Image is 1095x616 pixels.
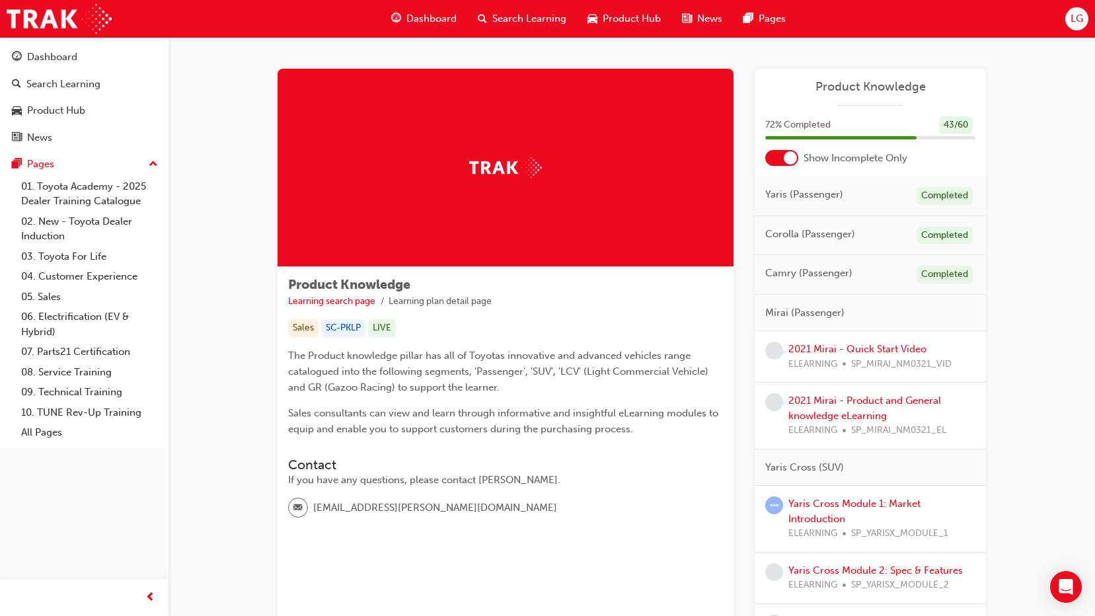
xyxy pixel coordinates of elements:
a: 10. TUNE Rev-Up Training [16,403,163,423]
span: Camry (Passenger) [765,266,852,281]
a: news-iconNews [671,5,733,32]
a: Product Knowledge [765,79,975,95]
div: Product Hub [27,103,85,118]
span: SP_MIRAI_NM0321_VID [851,357,952,372]
div: Completed [917,227,973,245]
span: Sales consultants can view and learn through informative and insightful eLearning modules to equi... [288,407,721,435]
span: up-icon [149,156,158,173]
span: ELEARNING [788,526,837,541]
button: DashboardSearch LearningProduct HubNews [5,42,163,152]
div: Dashboard [27,50,77,65]
a: 06. Electrification (EV & Hybrid) [16,307,163,342]
div: LIVE [368,319,396,337]
span: LG [1071,11,1083,26]
span: guage-icon [391,11,401,27]
span: search-icon [12,79,21,91]
button: Pages [5,152,163,176]
span: Yaris Cross (SUV) [765,460,844,475]
span: car-icon [587,11,597,27]
span: search-icon [478,11,487,27]
a: Dashboard [5,45,163,69]
button: LG [1065,7,1088,30]
span: learningRecordVerb_NONE-icon [765,342,783,360]
span: News [697,11,722,26]
a: car-iconProduct Hub [577,5,671,32]
div: Pages [27,157,54,172]
a: 2021 Mirai - Quick Start Video [788,343,926,355]
a: 05. Sales [16,287,163,307]
span: ELEARNING [788,578,837,593]
a: News [5,126,163,150]
span: ELEARNING [788,423,837,438]
span: learningRecordVerb_NONE-icon [765,563,783,581]
a: Yaris Cross Module 1: Market Introduction [788,498,921,525]
span: news-icon [12,132,22,144]
a: guage-iconDashboard [381,5,467,32]
span: SP_YARISX_MODULE_1 [851,526,948,541]
span: [EMAIL_ADDRESS][PERSON_NAME][DOMAIN_NAME] [313,500,557,516]
h3: Contact [288,457,723,473]
a: Product Hub [5,98,163,123]
span: pages-icon [12,159,22,171]
a: 2021 Mirai - Product and General knowledge eLearning [788,395,941,422]
span: 72 % Completed [765,118,831,133]
span: Pages [759,11,786,26]
a: 02. New - Toyota Dealer Induction [16,212,163,247]
a: search-iconSearch Learning [467,5,577,32]
span: Show Incomplete Only [804,151,907,166]
a: Learning search page [288,295,375,307]
div: 43 / 60 [939,116,973,134]
a: 01. Toyota Academy - 2025 Dealer Training Catalogue [16,176,163,212]
a: 03. Toyota For Life [16,247,163,267]
span: Dashboard [406,11,457,26]
span: Search Learning [492,11,566,26]
img: Trak [7,4,112,34]
a: All Pages [16,422,163,443]
span: guage-icon [12,52,22,63]
div: Sales [288,319,319,337]
a: 04. Customer Experience [16,266,163,287]
a: 08. Service Training [16,362,163,383]
span: Yaris (Passenger) [765,187,843,202]
span: email-icon [293,500,303,517]
span: news-icon [682,11,692,27]
span: learningRecordVerb_ATTEMPT-icon [765,496,783,514]
span: Product Hub [603,11,661,26]
img: Trak [469,157,542,178]
span: Product Knowledge [288,277,410,292]
li: Learning plan detail page [389,294,492,309]
a: Search Learning [5,72,163,96]
span: SP_YARISX_MODULE_2 [851,578,949,593]
div: News [27,130,52,145]
span: learningRecordVerb_NONE-icon [765,393,783,411]
span: ELEARNING [788,357,837,372]
a: Yaris Cross Module 2: Spec & Features [788,564,963,576]
div: Completed [917,187,973,205]
div: Search Learning [26,77,100,92]
a: 07. Parts21 Certification [16,342,163,362]
span: prev-icon [145,590,155,606]
span: pages-icon [743,11,753,27]
a: pages-iconPages [733,5,796,32]
a: 09. Technical Training [16,382,163,403]
div: Completed [917,266,973,284]
div: SC-PKLP [321,319,365,337]
span: Corolla (Passenger) [765,227,855,242]
span: The Product knowledge pillar has all of Toyotas innovative and advanced vehicles range catalogued... [288,350,711,393]
span: SP_MIRAI_NM0321_EL [851,423,946,438]
div: Open Intercom Messenger [1050,571,1082,603]
span: Mirai (Passenger) [765,305,845,321]
div: If you have any questions, please contact [PERSON_NAME]. [288,473,723,488]
span: car-icon [12,105,22,117]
